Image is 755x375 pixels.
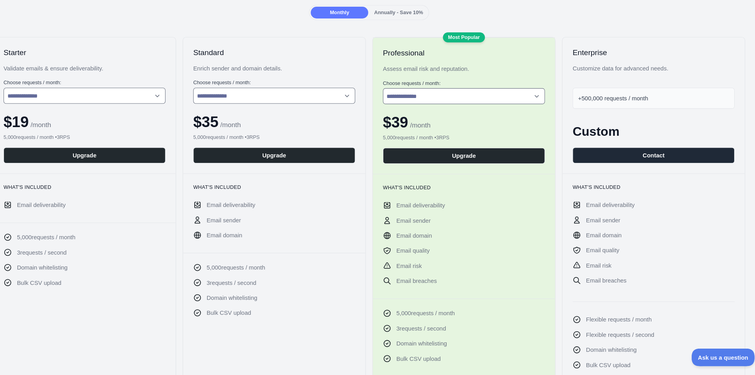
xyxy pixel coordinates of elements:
span: Custom [568,133,612,146]
button: Upgrade [213,154,365,169]
button: Contact [568,154,720,169]
div: 5,000 requests / month • 3 RPS [390,142,542,148]
span: $ 39 [390,123,414,139]
button: Upgrade [390,155,542,170]
span: / month [414,130,435,137]
div: 5,000 requests / month • 3 RPS [213,142,365,148]
iframe: Toggle Customer Support [680,343,739,359]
